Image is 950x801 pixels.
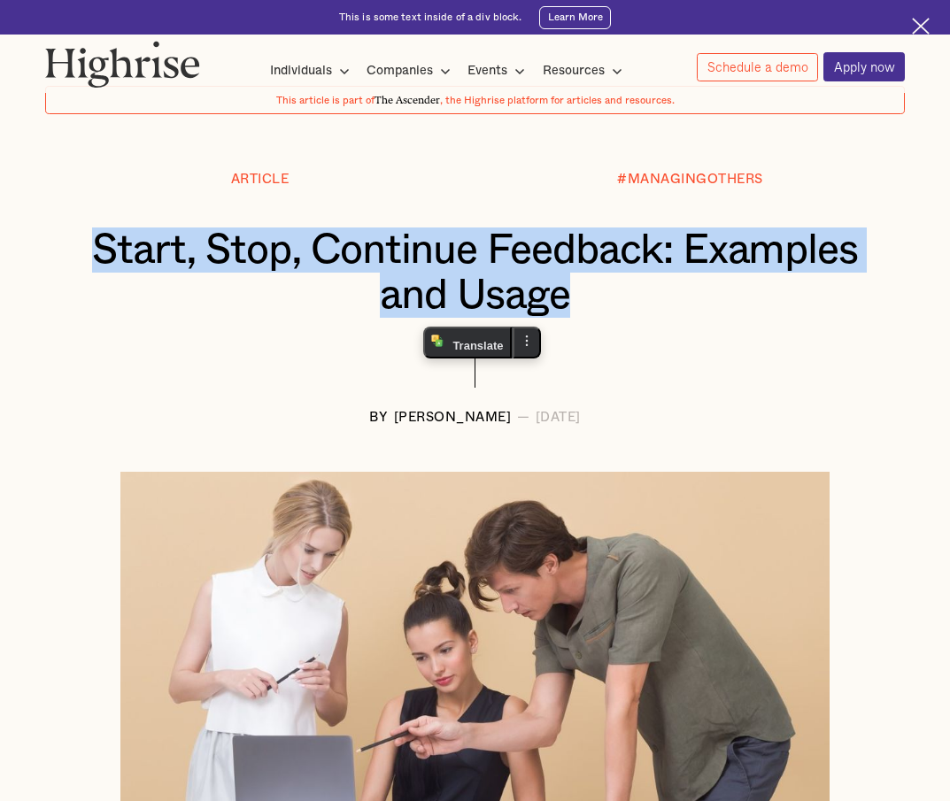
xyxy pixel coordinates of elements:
div: #MANAGINGOTHERS [617,173,763,187]
div: Individuals [270,60,355,81]
a: Apply now [823,52,905,81]
div: This is some text inside of a div block. [339,11,522,25]
div: Events [467,60,507,81]
div: Resources [543,60,628,81]
div: Events [467,60,530,81]
a: Schedule a demo [697,53,818,81]
span: The Ascender [375,92,440,104]
a: Learn More [539,6,611,29]
div: — [517,411,530,425]
div: BY [369,411,388,425]
span: , the Highrise platform for articles and resources. [440,96,675,105]
div: Resources [543,60,605,81]
div: Companies [367,60,456,81]
img: Cross icon [912,18,930,35]
h1: Start, Stop, Continue Feedback: Examples and Usage [81,227,869,319]
div: Article [231,173,290,187]
div: Companies [367,60,433,81]
div: [PERSON_NAME] [394,411,512,425]
div: [DATE] [536,411,581,425]
div: Individuals [270,60,332,81]
img: Highrise logo [45,41,201,88]
span: This article is part of [276,96,375,105]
